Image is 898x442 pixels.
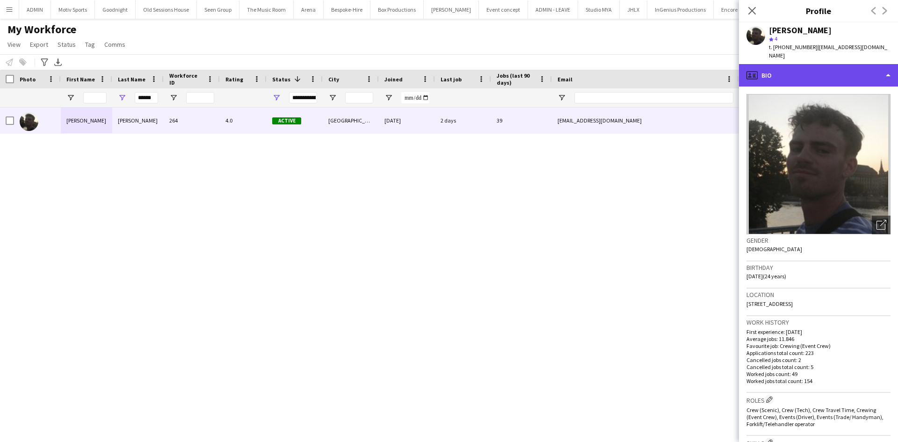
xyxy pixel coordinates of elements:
[81,38,99,51] a: Tag
[558,76,572,83] span: Email
[746,335,891,342] p: Average jobs: 11.846
[746,349,891,356] p: Applications total count: 223
[714,0,762,19] button: Encore Global
[872,216,891,234] div: Open photos pop-in
[739,64,898,87] div: Bio
[135,92,158,103] input: Last Name Filter Input
[112,108,164,133] div: [PERSON_NAME]
[746,273,786,280] span: [DATE] (24 years)
[746,370,891,377] p: Worked jobs count: 49
[384,94,393,102] button: Open Filter Menu
[26,38,52,51] a: Export
[186,92,214,103] input: Workforce ID Filter Input
[7,22,76,36] span: My Workforce
[272,117,301,124] span: Active
[746,263,891,272] h3: Birthday
[746,246,802,253] span: [DEMOGRAPHIC_DATA]
[746,356,891,363] p: Cancelled jobs count: 2
[379,108,435,133] div: [DATE]
[4,38,24,51] a: View
[104,40,125,49] span: Comms
[769,26,832,35] div: [PERSON_NAME]
[769,43,887,59] span: | [EMAIL_ADDRESS][DOMAIN_NAME]
[30,40,48,49] span: Export
[101,38,129,51] a: Comms
[239,0,294,19] button: The Music Room
[775,35,777,42] span: 4
[225,76,243,83] span: Rating
[328,94,337,102] button: Open Filter Menu
[272,94,281,102] button: Open Filter Menu
[647,0,714,19] button: InGenius Productions
[58,40,76,49] span: Status
[19,0,51,19] button: ADMIN
[197,0,239,19] button: Seen Group
[169,94,178,102] button: Open Filter Menu
[39,57,50,68] app-action-btn: Advanced filters
[95,0,136,19] button: Goodnight
[552,108,739,133] div: [EMAIL_ADDRESS][DOMAIN_NAME]
[746,363,891,370] p: Cancelled jobs total count: 5
[746,94,891,234] img: Crew avatar or photo
[746,328,891,335] p: First experience: [DATE]
[51,0,95,19] button: Motiv Sports
[746,377,891,384] p: Worked jobs total count: 154
[746,290,891,299] h3: Location
[578,0,620,19] button: Studio MYA
[746,300,793,307] span: [STREET_ADDRESS]
[66,76,95,83] span: First Name
[424,0,479,19] button: [PERSON_NAME]
[746,406,884,428] span: Crew (Scenic), Crew (Tech), Crew Travel Time, Crewing (Event Crew), Events (Driver), Events (Trad...
[85,40,95,49] span: Tag
[479,0,528,19] button: Event concept
[66,94,75,102] button: Open Filter Menu
[118,76,145,83] span: Last Name
[272,76,290,83] span: Status
[491,108,552,133] div: 39
[370,0,424,19] button: Box Productions
[528,0,578,19] button: ADMIN - LEAVE
[384,76,403,83] span: Joined
[118,94,126,102] button: Open Filter Menu
[328,76,339,83] span: City
[435,108,491,133] div: 2 days
[739,5,898,17] h3: Profile
[61,108,112,133] div: [PERSON_NAME]
[746,236,891,245] h3: Gender
[323,108,379,133] div: [GEOGRAPHIC_DATA]
[220,108,267,133] div: 4.0
[7,40,21,49] span: View
[169,72,203,86] span: Workforce ID
[620,0,647,19] button: JHLX
[294,0,324,19] button: Arena
[746,395,891,405] h3: Roles
[20,76,36,83] span: Photo
[746,342,891,349] p: Favourite job: Crewing (Event Crew)
[52,57,64,68] app-action-btn: Export XLSX
[497,72,535,86] span: Jobs (last 90 days)
[136,0,197,19] button: Old Sessions House
[558,94,566,102] button: Open Filter Menu
[441,76,462,83] span: Last job
[345,92,373,103] input: City Filter Input
[324,0,370,19] button: Bespoke-Hire
[401,92,429,103] input: Joined Filter Input
[746,318,891,326] h3: Work history
[164,108,220,133] div: 264
[769,43,818,51] span: t. [PHONE_NUMBER]
[574,92,733,103] input: Email Filter Input
[54,38,80,51] a: Status
[20,112,38,131] img: Louie Applin
[83,92,107,103] input: First Name Filter Input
